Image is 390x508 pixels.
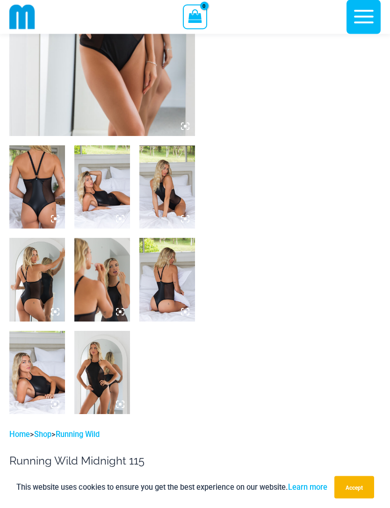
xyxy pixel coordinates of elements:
[9,238,65,322] img: Running Wild Midnight 115 Bodysuit
[9,455,188,481] h1: Running Wild Midnight 115 Bodysuit
[183,5,207,29] a: View Shopping Cart, empty
[74,146,130,229] img: Running Wild Midnight 115 Bodysuit
[9,146,65,229] img: Running Wild Midnight 115 Bodysuit
[334,476,374,499] button: Accept
[56,430,100,439] a: Running Wild
[288,483,327,492] a: Learn more
[74,331,130,415] img: Running Wild Midnight 115 Bodysuit
[9,331,65,415] img: Running Wild Midnight 115 Bodysuit
[9,4,35,30] img: cropped mm emblem
[139,146,195,229] img: Running Wild Midnight 115 Bodysuit
[74,238,130,322] img: Running Wild Midnight 115 Bodysuit
[34,430,51,439] a: Shop
[16,481,327,494] p: This website uses cookies to ensure you get the best experience on our website.
[9,430,30,439] a: Home
[139,238,195,322] img: Running Wild Midnight 115 Bodysuit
